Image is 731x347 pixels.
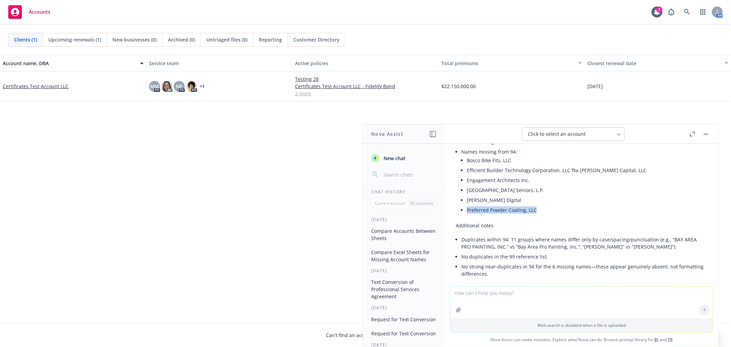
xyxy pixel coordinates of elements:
[3,83,69,90] a: Certificates Test Account LLC
[456,222,707,229] p: Additional notes
[665,5,678,19] a: Report a Bug
[149,60,290,67] div: Service team
[461,252,707,262] li: No duplicates in the 99 reference list.
[587,83,603,90] span: [DATE]
[368,225,439,244] button: Compare Accounts Between Sheets
[696,5,710,19] a: Switch app
[186,81,197,92] img: photo
[585,55,731,71] button: Closest renewal date
[461,262,707,279] li: No strong near-duplicates in 94 for the 6 missing names—these appear genuinely absent, not format...
[410,200,433,206] p: All accounts
[522,127,625,141] button: Click to select an account
[528,131,586,137] span: Click to select an account
[363,217,445,223] div: [DATE]
[112,36,157,43] span: New businesses (0)
[295,60,436,67] div: Active policies
[5,2,53,22] a: Accounts
[176,83,183,90] span: NP
[382,170,437,179] input: Search chats
[368,276,439,302] button: Text Conversion of Professional Services Agreement
[150,83,159,90] span: MM
[161,81,172,92] img: photo
[371,130,403,137] h1: Nova Assist
[654,337,658,343] a: BI
[441,60,575,67] div: Total premiums
[680,5,694,19] a: Search
[295,75,436,83] a: Testing 28
[206,36,247,43] span: Untriaged files (0)
[467,205,707,215] li: Preferred Powder Coating, LLC
[467,155,707,165] li: Bosco Bike Fits, LLC
[668,337,673,343] a: TR
[587,60,721,67] div: Closest renewal date
[454,322,709,328] p: Web search is disabled when a file is uploaded
[467,165,707,175] li: Efficient Builder Technology Corporation, LLC fka [PERSON_NAME] Capital, LLC
[368,152,439,164] button: New chat
[461,147,707,216] li: Names missing from 94:
[467,185,707,195] li: [GEOGRAPHIC_DATA] Seniors, L.P.
[461,235,707,252] li: Duplicates within 94: 11 groups where names differ only by case/spacing/punctuation (e.g., “BAY A...
[439,55,585,71] button: Total premiums
[368,328,439,339] button: Request for Text Conversion
[441,83,476,90] span: $22,150,000.00
[29,9,50,15] span: Accounts
[259,36,282,43] span: Reporting
[200,84,205,88] a: + 1
[656,7,662,13] div: 7
[382,155,405,162] span: New chat
[146,55,293,71] button: Service team
[467,175,707,185] li: Engagement Architects Inc.
[48,36,101,43] span: Upcoming renewals (1)
[467,195,707,205] li: [PERSON_NAME] Digital
[168,36,195,43] span: Archived (0)
[14,36,37,43] span: Clients (1)
[456,284,707,291] p: If you want, I can:
[368,314,439,325] button: Request for Text Conversion
[363,305,445,311] div: [DATE]
[363,189,445,195] div: Chat History
[326,332,405,339] span: Can't find an account?
[293,36,340,43] span: Customer Directory
[363,268,445,274] div: [DATE]
[295,90,436,97] a: 2 more
[3,60,136,67] div: Account name, DBA
[292,55,439,71] button: Active policies
[295,83,436,90] a: Certificates Test Account LLC - Fidelity Bond
[368,247,439,265] button: Compare Excel Sheets for Missing Account Names
[448,333,716,347] span: Nova Assist can make mistakes. Explore what Nova can do: Browse prompt library for and
[375,200,405,206] p: Current account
